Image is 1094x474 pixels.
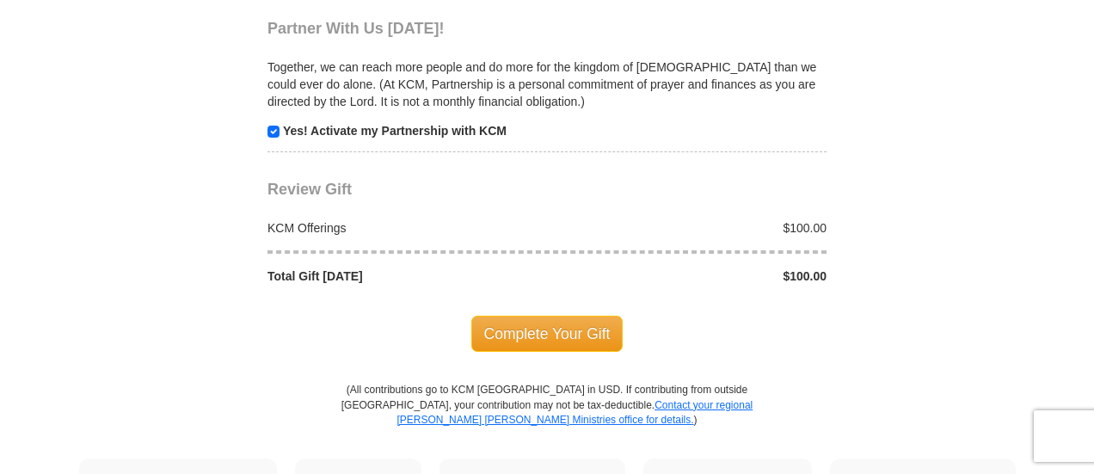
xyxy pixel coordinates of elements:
div: $100.00 [547,219,836,237]
div: $100.00 [547,268,836,285]
strong: Yes! Activate my Partnership with KCM [283,124,507,138]
span: Partner With Us [DATE]! [267,20,445,37]
div: KCM Offerings [259,219,548,237]
p: (All contributions go to KCM [GEOGRAPHIC_DATA] in USD. If contributing from outside [GEOGRAPHIC_D... [341,383,753,458]
div: Total Gift [DATE] [259,268,548,285]
span: Complete Your Gift [471,316,624,352]
span: Review Gift [267,181,352,198]
p: Together, we can reach more people and do more for the kingdom of [DEMOGRAPHIC_DATA] than we coul... [267,58,827,110]
a: Contact your regional [PERSON_NAME] [PERSON_NAME] Ministries office for details. [396,399,753,426]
